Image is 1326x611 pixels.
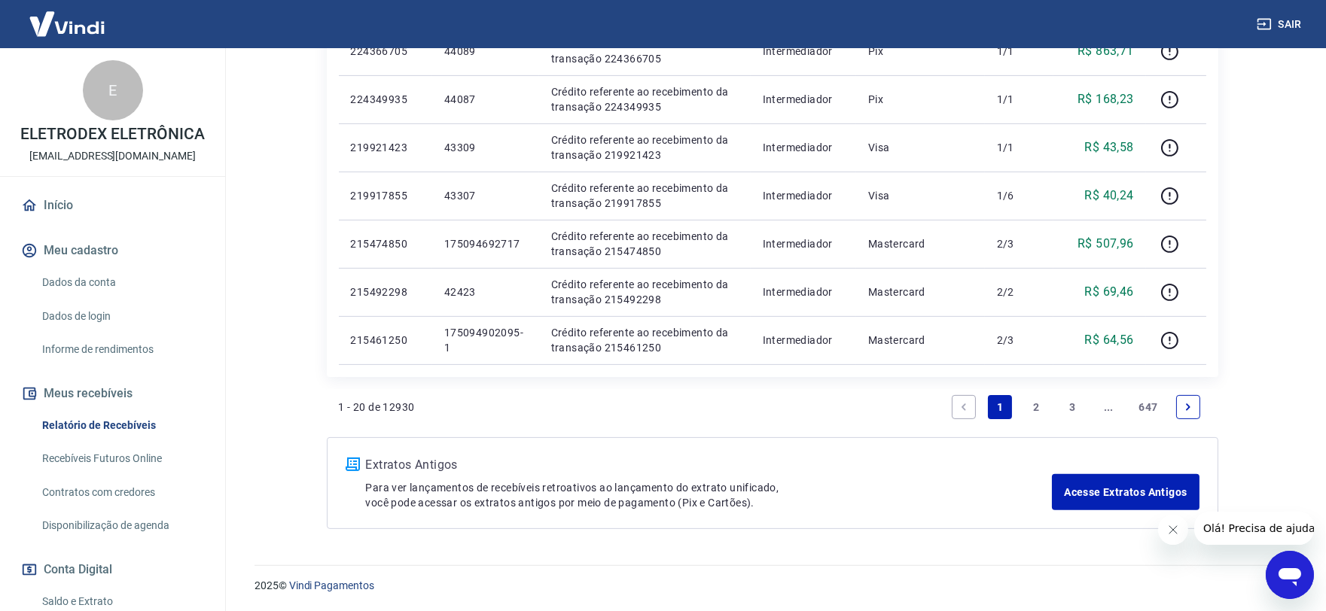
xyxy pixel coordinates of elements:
p: Crédito referente ao recebimento da transação 224366705 [551,36,739,66]
a: Page 2 [1024,395,1048,419]
p: Crédito referente ao recebimento da transação 219917855 [551,181,739,211]
button: Conta Digital [18,553,207,586]
p: Intermediador [763,92,844,107]
p: R$ 43,58 [1084,138,1133,157]
a: Informe de rendimentos [36,334,207,365]
p: Intermediador [763,44,844,59]
p: [EMAIL_ADDRESS][DOMAIN_NAME] [29,148,196,164]
div: E [83,60,143,120]
p: 219921423 [351,140,420,155]
p: Crédito referente ao recebimento da transação 215492298 [551,277,739,307]
a: Jump forward [1096,395,1120,419]
p: 43307 [444,188,527,203]
p: Pix [868,44,973,59]
p: R$ 64,56 [1084,331,1133,349]
p: Mastercard [868,284,973,299]
img: ícone [346,457,360,471]
a: Recebíveis Futuros Online [36,443,207,474]
p: 2/2 [997,284,1041,299]
a: Page 647 [1132,395,1163,419]
p: R$ 40,24 [1084,187,1133,205]
a: Disponibilização de agenda [36,510,207,541]
a: Início [18,189,207,222]
a: Page 3 [1060,395,1084,419]
p: R$ 507,96 [1078,235,1134,253]
p: Intermediador [763,333,844,348]
p: Visa [868,140,973,155]
p: Crédito referente ao recebimento da transação 224349935 [551,84,739,114]
iframe: Fechar mensagem [1158,515,1188,545]
p: Para ver lançamentos de recebíveis retroativos ao lançamento do extrato unificado, você pode aces... [366,480,1053,510]
button: Meu cadastro [18,234,207,267]
a: Page 1 is your current page [988,395,1012,419]
p: Extratos Antigos [366,456,1053,474]
a: Previous page [952,395,976,419]
p: 42423 [444,284,527,299]
p: 1/1 [997,44,1041,59]
p: 219917855 [351,188,420,203]
p: 2/3 [997,333,1041,348]
p: 2/3 [997,236,1041,251]
a: Vindi Pagamentos [289,579,374,591]
p: R$ 168,23 [1078,90,1134,108]
p: Crédito referente ao recebimento da transação 219921423 [551,132,739,163]
a: Dados de login [36,301,207,332]
p: 1 - 20 de 12930 [339,400,415,415]
p: Pix [868,92,973,107]
a: Dados da conta [36,267,207,298]
p: Visa [868,188,973,203]
a: Relatório de Recebíveis [36,410,207,441]
p: 2025 © [255,578,1290,594]
p: 224366705 [351,44,420,59]
p: R$ 69,46 [1084,283,1133,301]
p: ELETRODEX ELETRÔNICA [20,126,204,142]
p: 43309 [444,140,527,155]
a: Next page [1176,395,1200,419]
p: 1/6 [997,188,1041,203]
p: 224349935 [351,92,420,107]
ul: Pagination [946,389,1206,425]
iframe: Botão para abrir a janela de mensagens [1266,551,1314,599]
p: Intermediador [763,140,844,155]
p: Mastercard [868,236,973,251]
p: R$ 863,71 [1078,42,1134,60]
p: Intermediador [763,236,844,251]
span: Olá! Precisa de ajuda? [9,11,127,23]
p: 215474850 [351,236,420,251]
p: 1/1 [997,92,1041,107]
p: Mastercard [868,333,973,348]
p: Intermediador [763,284,844,299]
p: 215492298 [351,284,420,299]
a: Contratos com credores [36,477,207,508]
p: Crédito referente ao recebimento da transação 215474850 [551,229,739,259]
button: Meus recebíveis [18,377,207,410]
p: 44087 [444,92,527,107]
p: Crédito referente ao recebimento da transação 215461250 [551,325,739,355]
p: Intermediador [763,188,844,203]
iframe: Mensagem da empresa [1194,512,1314,545]
p: 1/1 [997,140,1041,155]
p: 175094902095-1 [444,325,527,355]
p: 175094692717 [444,236,527,251]
p: 215461250 [351,333,420,348]
button: Sair [1254,11,1308,38]
img: Vindi [18,1,116,47]
a: Acesse Extratos Antigos [1052,474,1199,510]
p: 44089 [444,44,527,59]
